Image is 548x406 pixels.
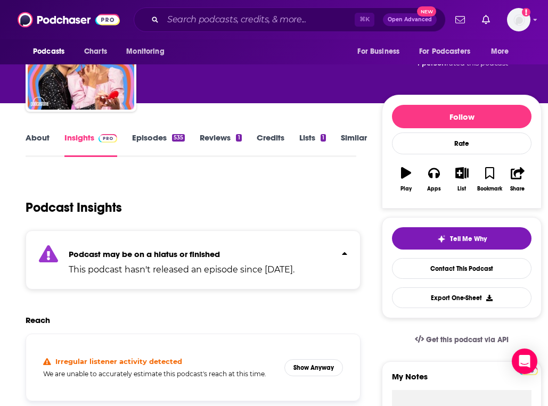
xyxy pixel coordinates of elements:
[84,44,107,59] span: Charts
[437,235,446,243] img: tell me why sparkle
[350,42,413,62] button: open menu
[417,6,436,16] span: New
[341,132,367,157] a: Similar
[26,315,50,325] h2: Reach
[172,134,185,142] div: 535
[26,200,122,216] h1: Podcast Insights
[33,44,64,59] span: Podcasts
[406,327,517,353] a: Get this podcast via API
[355,13,374,27] span: ⌘ K
[55,357,182,366] h4: Irregular listener activity detected
[284,359,343,376] button: Show Anyway
[522,8,530,16] svg: Add a profile image
[163,11,355,28] input: Search podcasts, credits, & more...
[392,371,531,390] label: My Notes
[504,160,531,198] button: Share
[420,160,448,198] button: Apps
[392,227,531,250] button: tell me why sparkleTell Me Why
[392,258,531,279] a: Contact This Podcast
[412,42,486,62] button: open menu
[26,230,361,289] section: Click to expand status details
[426,335,509,344] span: Get this podcast via API
[388,17,432,22] span: Open Advanced
[427,186,441,192] div: Apps
[200,132,241,157] a: Reviews1
[392,105,531,128] button: Follow
[512,349,537,374] div: Open Intercom Messenger
[491,44,509,59] span: More
[18,10,120,30] img: Podchaser - Follow, Share and Rate Podcasts
[507,8,530,31] button: Show profile menu
[477,186,502,192] div: Bookmark
[119,42,178,62] button: open menu
[448,160,476,198] button: List
[43,370,276,378] h5: We are unable to accurately estimate this podcast's reach at this time.
[450,235,487,243] span: Tell Me Why
[507,8,530,31] span: Logged in as alignPR
[236,134,241,142] div: 1
[419,44,470,59] span: For Podcasters
[26,132,50,157] a: About
[126,44,164,59] span: Monitoring
[507,8,530,31] img: User Profile
[400,186,412,192] div: Play
[392,160,420,198] button: Play
[299,132,326,157] a: Lists1
[321,134,326,142] div: 1
[132,132,185,157] a: Episodes535
[257,132,284,157] a: Credits
[357,44,399,59] span: For Business
[383,13,437,26] button: Open AdvancedNew
[451,11,469,29] a: Show notifications dropdown
[64,132,117,157] a: InsightsPodchaser Pro
[510,186,525,192] div: Share
[476,160,503,198] button: Bookmark
[134,7,446,32] div: Search podcasts, credits, & more...
[69,263,295,276] p: This podcast hasn't released an episode since [DATE].
[77,42,113,62] a: Charts
[478,11,494,29] a: Show notifications dropdown
[457,186,466,192] div: List
[26,42,78,62] button: open menu
[392,287,531,308] button: Export One-Sheet
[69,249,220,259] strong: Podcast may be on a hiatus or finished
[484,42,522,62] button: open menu
[392,132,531,154] div: Rate
[99,134,117,143] img: Podchaser Pro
